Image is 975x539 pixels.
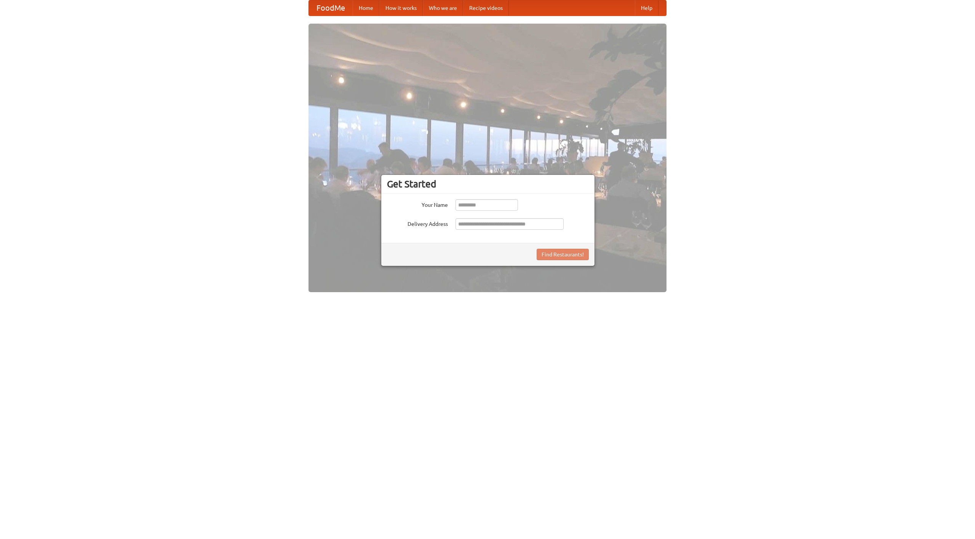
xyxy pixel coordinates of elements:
h3: Get Started [387,178,589,190]
a: How it works [379,0,423,16]
a: Who we are [423,0,463,16]
a: FoodMe [309,0,353,16]
label: Delivery Address [387,218,448,228]
button: Find Restaurants! [537,249,589,260]
a: Recipe videos [463,0,509,16]
label: Your Name [387,199,448,209]
a: Help [635,0,659,16]
a: Home [353,0,379,16]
